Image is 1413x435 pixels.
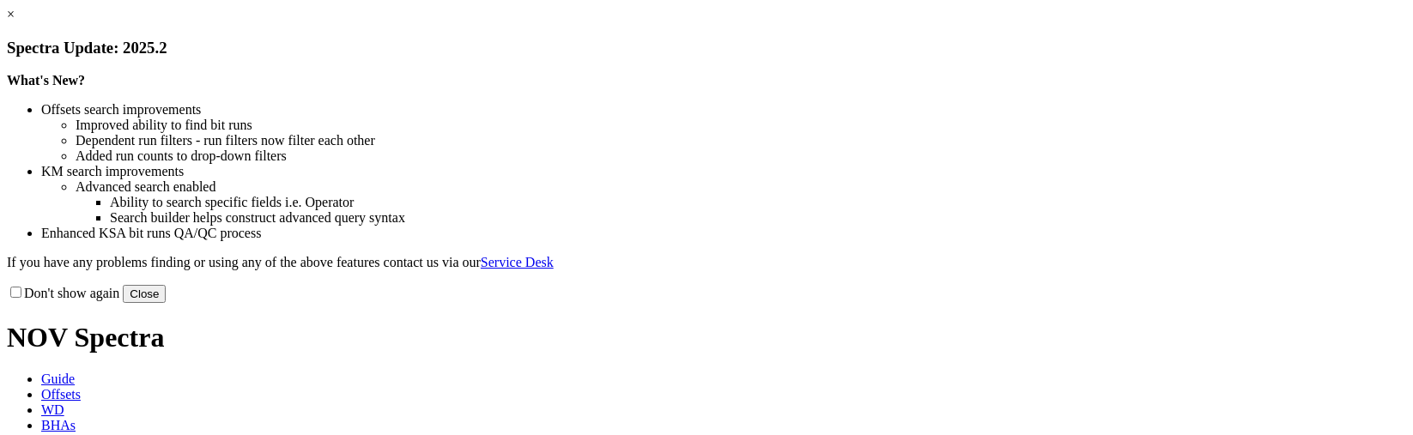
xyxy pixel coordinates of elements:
li: KM search improvements [41,164,1406,179]
a: Service Desk [481,255,554,269]
li: Added run counts to drop-down filters [76,148,1406,164]
li: Advanced search enabled [76,179,1406,195]
span: Offsets [41,387,81,402]
li: Dependent run filters - run filters now filter each other [76,133,1406,148]
h1: NOV Spectra [7,322,1406,353]
li: Ability to search specific fields i.e. Operator [110,195,1406,210]
li: Enhanced KSA bit runs QA/QC process [41,226,1406,241]
h3: Spectra Update: 2025.2 [7,39,1406,57]
strong: What's New? [7,73,85,88]
li: Search builder helps construct advanced query syntax [110,210,1406,226]
li: Improved ability to find bit runs [76,118,1406,133]
span: WD [41,402,64,417]
label: Don't show again [7,286,119,300]
a: × [7,7,15,21]
input: Don't show again [10,287,21,298]
span: BHAs [41,418,76,432]
li: Offsets search improvements [41,102,1406,118]
p: If you have any problems finding or using any of the above features contact us via our [7,255,1406,270]
button: Close [123,285,166,303]
span: Guide [41,372,75,386]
